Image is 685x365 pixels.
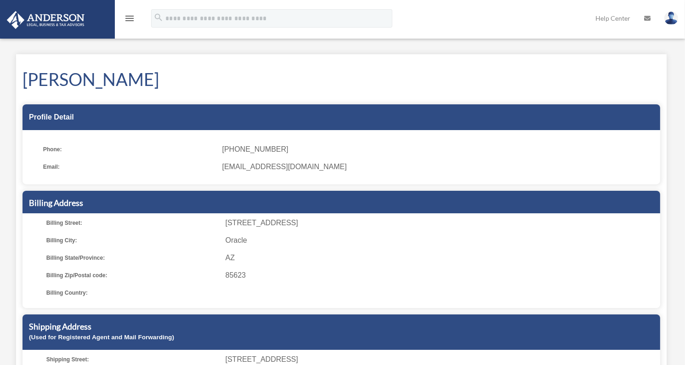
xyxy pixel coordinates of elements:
span: Oracle [226,234,657,247]
a: menu [124,16,135,24]
small: (Used for Registered Agent and Mail Forwarding) [29,334,174,341]
h5: Billing Address [29,197,654,209]
span: Billing City: [46,234,219,247]
span: [EMAIL_ADDRESS][DOMAIN_NAME] [222,160,654,173]
i: search [153,12,164,23]
span: Phone: [43,143,216,156]
span: Email: [43,160,216,173]
span: Billing Street: [46,217,219,229]
i: menu [124,13,135,24]
span: [PHONE_NUMBER] [222,143,654,156]
img: User Pic [664,11,678,25]
span: Billing Zip/Postal code: [46,269,219,282]
img: Anderson Advisors Platinum Portal [4,11,87,29]
span: Billing State/Province: [46,251,219,264]
span: Billing Country: [46,286,219,299]
span: 85623 [226,269,657,282]
h5: Shipping Address [29,321,654,332]
span: [STREET_ADDRESS] [226,217,657,229]
div: Profile Detail [23,104,660,130]
span: AZ [226,251,657,264]
h1: [PERSON_NAME] [23,67,660,91]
